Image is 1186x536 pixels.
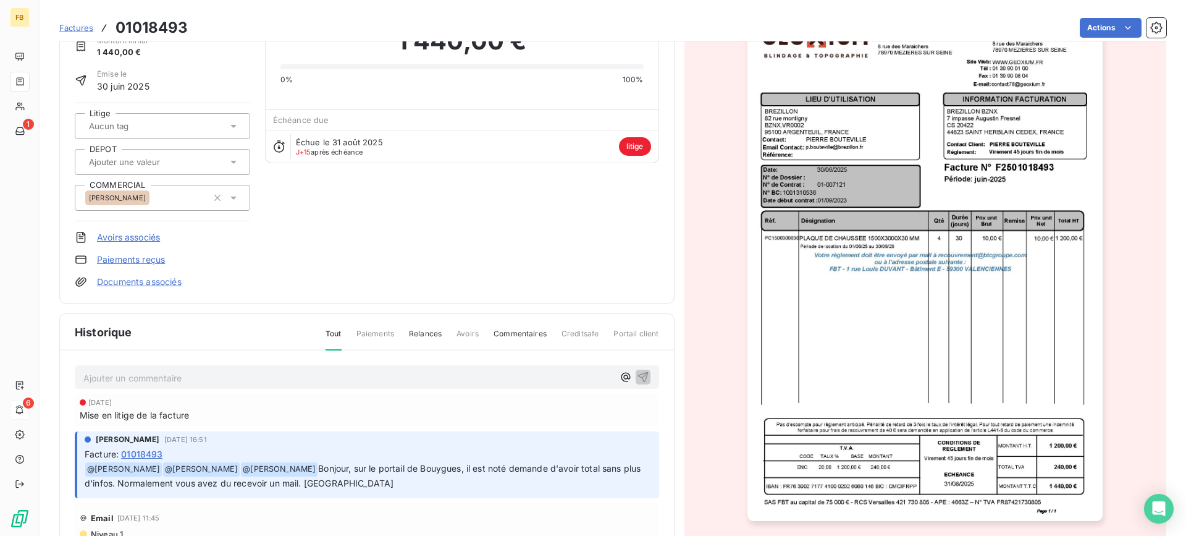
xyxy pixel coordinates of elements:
span: [DATE] [88,399,112,406]
button: Actions [1080,18,1142,38]
span: Email [91,513,114,523]
span: Portail client [613,328,658,349]
span: 1 [23,119,34,130]
span: litige [619,137,651,156]
span: 100% [623,74,644,85]
span: J+15 [296,148,311,156]
span: Commentaires [494,328,547,349]
span: [DATE] 11:45 [117,514,160,522]
span: Paiements [356,328,394,349]
span: [PERSON_NAME] [96,434,159,445]
span: @ [PERSON_NAME] [241,462,318,477]
span: Tout [326,328,342,351]
span: Échue le 31 août 2025 [296,137,383,147]
span: Avoirs [456,328,479,349]
span: Mise en litige de la facture [80,409,189,422]
a: Avoirs associés [97,231,160,244]
a: Documents associés [97,276,182,288]
span: [PERSON_NAME] [89,194,146,202]
img: invoice_thumbnail [747,18,1103,521]
span: Facture : [85,448,119,461]
span: @ [PERSON_NAME] [163,462,240,477]
span: 1 440,00 € [97,46,148,59]
span: Bonjour, sur le portail de Bouygues, il est noté demande d'avoir total sans plus d'infos. Normale... [85,463,643,488]
span: Relances [409,328,442,349]
span: 6 [23,398,34,409]
input: Aucun tag [88,121,162,132]
span: Émise le [97,69,149,80]
span: 30 juin 2025 [97,80,149,93]
span: 01018493 [121,448,162,461]
a: Paiements reçus [97,253,165,266]
span: Creditsafe [561,328,599,349]
span: Échéance due [273,115,329,125]
img: Logo LeanPay [10,509,30,529]
div: FB [10,7,30,27]
div: Open Intercom Messenger [1144,494,1174,524]
span: 0% [280,74,293,85]
span: Factures [59,23,93,33]
span: [DATE] 16:51 [164,436,207,443]
input: Ajouter une valeur [88,156,212,168]
span: @ [PERSON_NAME] [85,462,162,477]
a: Factures [59,22,93,34]
h3: 01018493 [116,17,188,39]
span: Historique [75,324,132,341]
span: après échéance [296,148,363,156]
